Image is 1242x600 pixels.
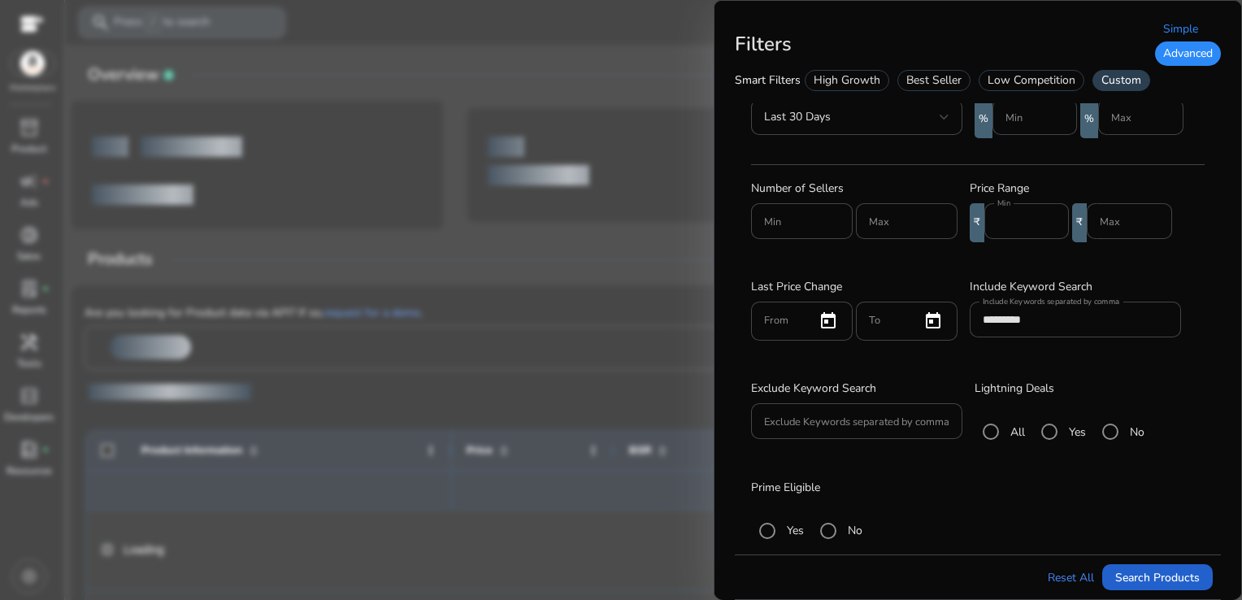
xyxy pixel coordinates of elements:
[809,302,848,341] button: Open calendar
[914,302,953,341] button: Open calendar
[979,70,1084,91] div: Low Competition
[1048,569,1094,586] a: Reset All
[983,296,1119,307] mat-label: Include Keywords separated by comma
[1155,41,1221,66] div: Advanced
[764,94,823,106] mat-label: Sales Rank Drop
[845,522,862,539] label: No
[970,279,1181,295] h3: Include Keyword Search
[975,99,992,138] div: %
[970,180,1172,197] h3: Price Range
[751,380,962,397] h3: Exclude Keyword Search
[1007,424,1025,441] label: All
[1115,569,1200,586] span: Search Products
[784,522,804,539] label: Yes
[1155,17,1221,41] div: Simple
[751,180,958,197] h3: Number of Sellers
[1127,424,1144,441] label: No
[1102,564,1213,590] button: Search Products
[1092,70,1150,91] div: Custom
[1072,203,1087,242] div: ₹
[975,380,1144,397] h3: Lightning Deals
[805,70,889,91] div: High Growth
[970,203,984,242] div: ₹
[997,198,1010,209] mat-label: Min
[1066,424,1086,441] label: Yes
[735,72,801,89] h3: Smart Filters
[897,70,971,91] div: Best Seller
[735,31,792,57] b: Filters
[1080,99,1098,138] div: %
[751,279,958,295] h3: Last Price Change
[764,109,831,124] span: Last 30 Days
[751,480,862,496] h3: Prime Eligible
